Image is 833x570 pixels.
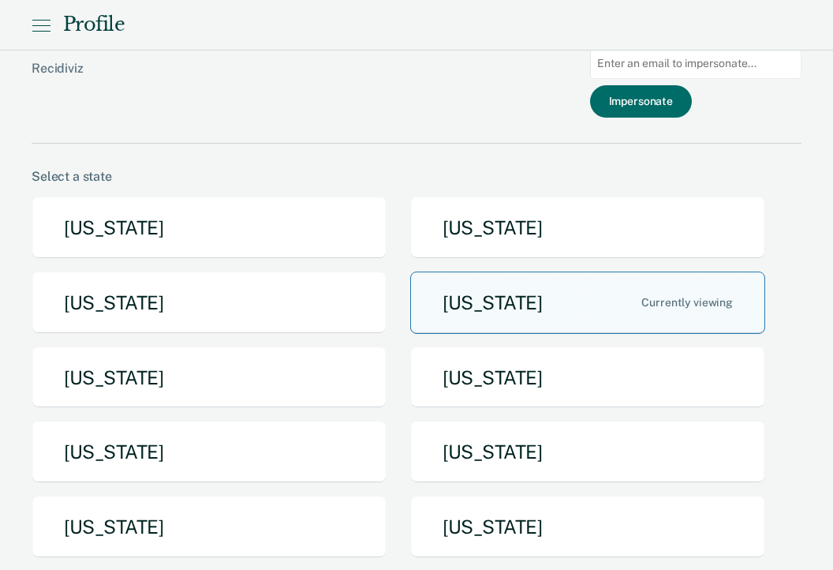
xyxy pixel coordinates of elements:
button: [US_STATE] [32,272,387,334]
button: [US_STATE] [32,197,387,259]
button: [US_STATE] [410,197,765,259]
input: Enter an email to impersonate... [590,48,801,79]
button: [US_STATE] [32,496,387,558]
div: Select a state [32,169,801,184]
button: [US_STATE] [32,421,387,483]
div: Profile [63,13,125,36]
button: [US_STATE] [410,272,765,334]
button: [US_STATE] [410,421,765,483]
button: [US_STATE] [410,347,765,409]
button: [US_STATE] [410,496,765,558]
button: Impersonate [590,85,692,118]
div: Recidiviz [32,61,577,101]
button: [US_STATE] [32,347,387,409]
